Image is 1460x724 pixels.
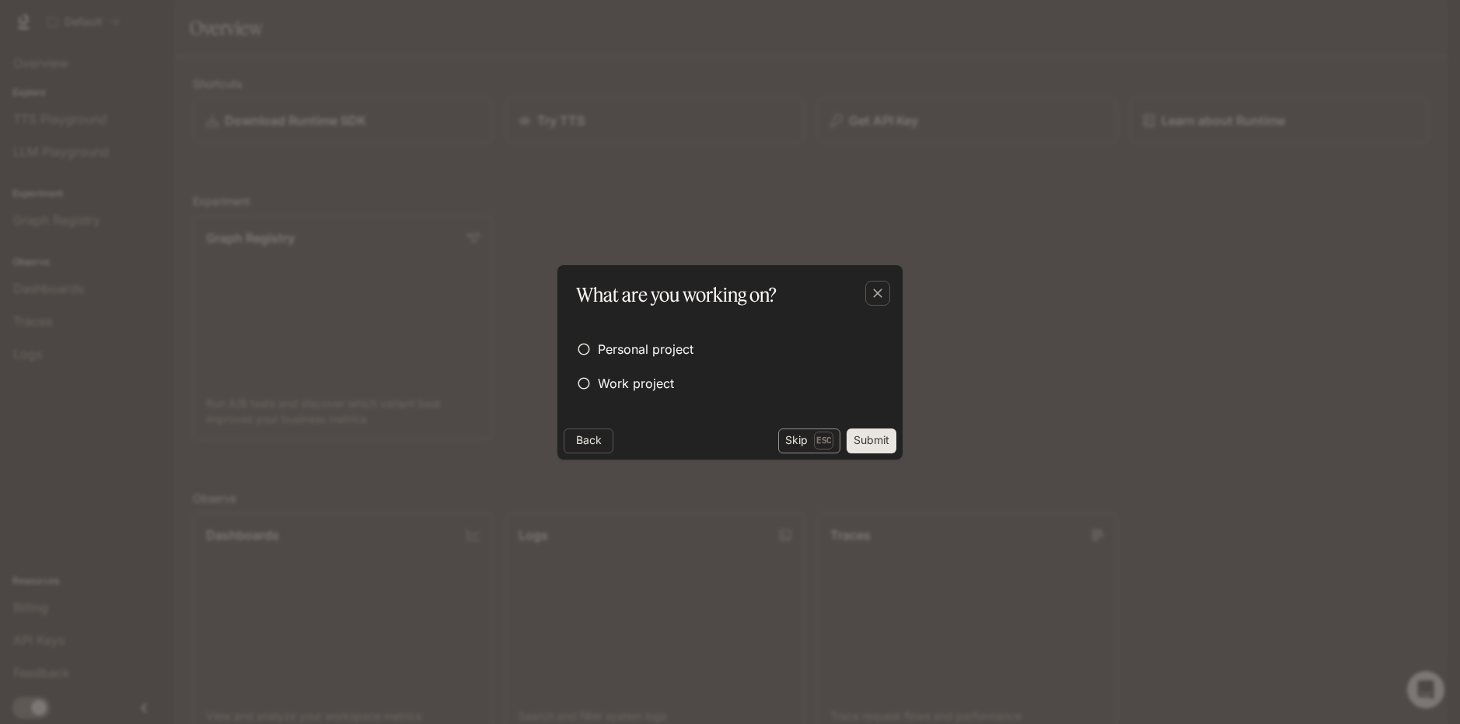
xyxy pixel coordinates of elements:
button: SkipEsc [778,428,840,453]
button: Back [564,428,613,453]
button: Submit [847,428,896,453]
span: Work project [598,374,674,393]
p: What are you working on? [576,281,777,309]
span: Personal project [598,340,693,359]
p: Esc [814,432,833,449]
